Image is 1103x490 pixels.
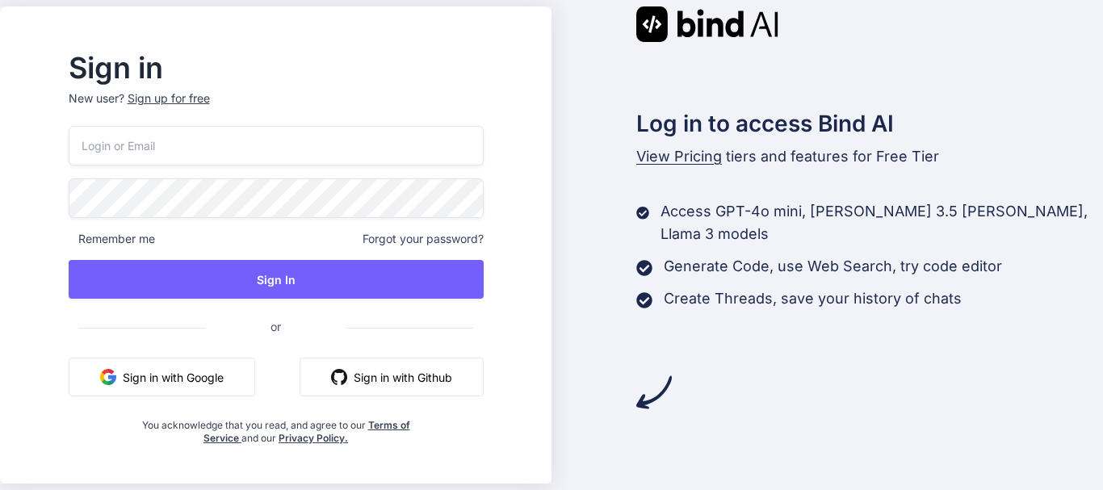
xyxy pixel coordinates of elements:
a: Terms of Service [203,419,410,444]
span: Forgot your password? [363,231,484,247]
p: Generate Code, use Web Search, try code editor [664,255,1002,278]
a: Privacy Policy. [279,432,348,444]
p: Create Threads, save your history of chats [664,287,962,310]
span: or [206,307,346,346]
input: Login or Email [69,126,484,165]
div: You acknowledge that you read, and agree to our and our [137,409,414,445]
img: arrow [636,375,672,410]
img: github [331,369,347,385]
p: tiers and features for Free Tier [636,145,1103,168]
img: Bind AI logo [636,6,778,42]
button: Sign in with Google [69,358,255,396]
h2: Log in to access Bind AI [636,107,1103,140]
p: Access GPT-4o mini, [PERSON_NAME] 3.5 [PERSON_NAME], Llama 3 models [661,200,1103,245]
span: Remember me [69,231,155,247]
button: Sign In [69,260,484,299]
button: Sign in with Github [300,358,484,396]
div: Sign up for free [128,90,210,107]
span: View Pricing [636,148,722,165]
p: New user? [69,90,484,126]
h2: Sign in [69,55,484,81]
img: google [100,369,116,385]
